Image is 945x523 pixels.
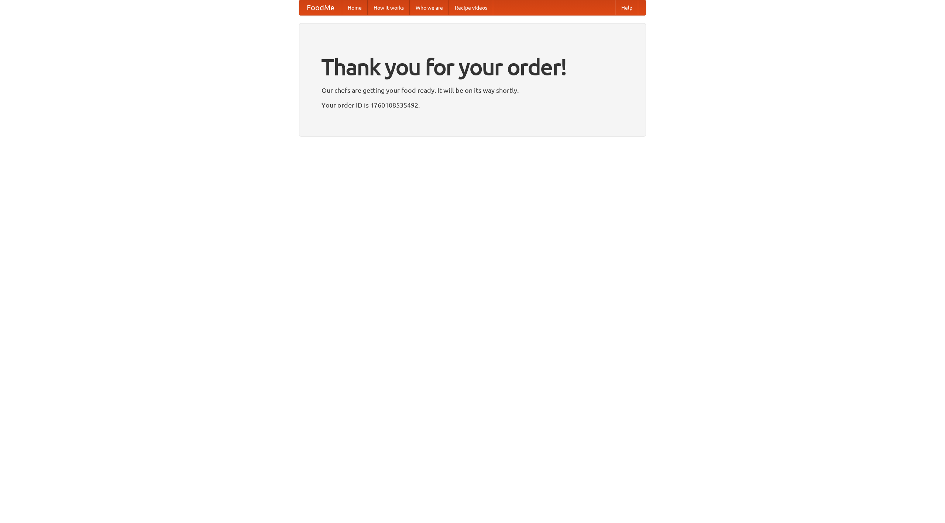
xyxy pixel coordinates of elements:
a: Recipe videos [449,0,493,15]
a: FoodMe [299,0,342,15]
a: How it works [368,0,410,15]
a: Who we are [410,0,449,15]
h1: Thank you for your order! [322,49,623,85]
p: Our chefs are getting your food ready. It will be on its way shortly. [322,85,623,96]
a: Home [342,0,368,15]
a: Help [615,0,638,15]
p: Your order ID is 1760108535492. [322,99,623,111]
